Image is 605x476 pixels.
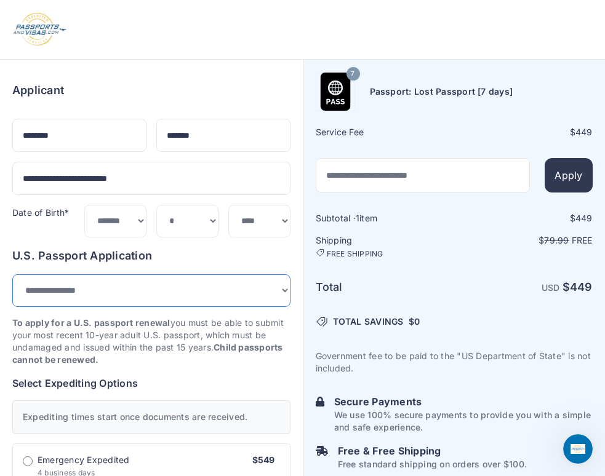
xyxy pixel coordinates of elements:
[316,350,593,375] p: Government fee to be paid to the "US Department of State" is not included.
[455,212,593,224] div: $
[252,454,275,465] span: $549
[12,317,290,366] p: you must be able to submit your most recent 10-year adult U.S. passport, which must be undamaged ...
[334,409,593,434] p: We use 100% secure payments to provide you with a simple and safe experience.
[570,280,593,293] span: 449
[316,279,453,296] h6: Total
[356,213,359,223] span: 1
[338,458,527,470] p: Free standard shipping on orders over $100.
[409,315,420,328] span: $
[575,213,593,223] span: 449
[12,376,290,391] h6: Select Expediting Options
[370,85,513,98] h6: Passport: Lost Passport [7 days]
[334,394,593,409] h6: Secure Payments
[544,235,569,245] span: 79.99
[572,235,593,245] span: Free
[38,454,130,466] span: Emergency Expedited
[12,342,283,365] strong: Child passports cannot be renewed.
[316,73,355,111] img: Product Name
[12,207,69,218] label: Date of Birth*
[414,316,420,327] span: 0
[316,234,453,259] h6: Shipping
[333,315,404,328] span: TOTAL SAVINGS
[12,317,170,328] strong: To apply for a U.S. passport renewal
[563,434,593,464] iframe: Intercom live chat
[12,12,67,47] img: Logo
[455,126,593,138] div: $
[351,66,355,82] span: 7
[12,400,290,434] div: Expediting times start once documents are received.
[327,249,383,259] span: FREE SHIPPING
[12,82,64,99] h6: Applicant
[316,126,453,138] h6: Service Fee
[545,158,592,192] button: Apply
[12,247,290,264] h6: U.S. Passport Application
[542,282,560,293] span: USD
[575,127,593,137] span: 449
[455,234,593,247] p: $
[338,443,527,458] h6: Free & Free Shipping
[563,280,593,293] strong: $
[316,212,453,224] h6: Subtotal · item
